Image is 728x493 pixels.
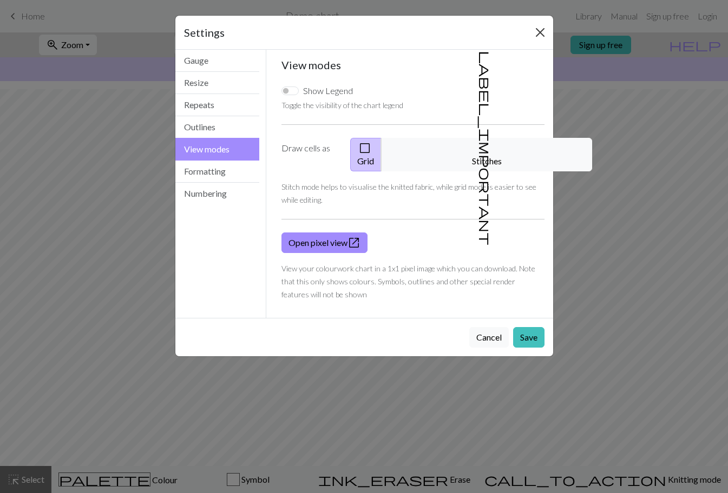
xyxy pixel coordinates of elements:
[381,138,592,171] button: Stitches
[347,235,360,250] span: open_in_new
[281,58,545,71] h5: View modes
[281,182,536,204] small: Stitch mode helps to visualise the knitted fabric, while grid mode is easier to see while editing.
[175,50,260,72] button: Gauge
[281,101,403,110] small: Toggle the visibility of the chart legend
[275,138,344,171] label: Draw cells as
[175,183,260,204] button: Numbering
[175,72,260,94] button: Resize
[532,24,549,41] button: Close
[469,327,509,348] button: Cancel
[513,327,545,348] button: Save
[350,138,382,171] button: Grid
[303,84,353,97] label: Show Legend
[175,116,260,138] button: Outlines
[478,51,493,245] span: label_important
[184,24,225,41] h5: Settings
[175,94,260,116] button: Repeats
[175,161,260,183] button: Formatting
[281,232,368,253] a: Open pixel view
[175,138,260,161] button: View modes
[358,141,371,156] span: check_box_outline_blank
[281,264,535,299] small: View your colourwork chart in a 1x1 pixel image which you can download. Note that this only shows...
